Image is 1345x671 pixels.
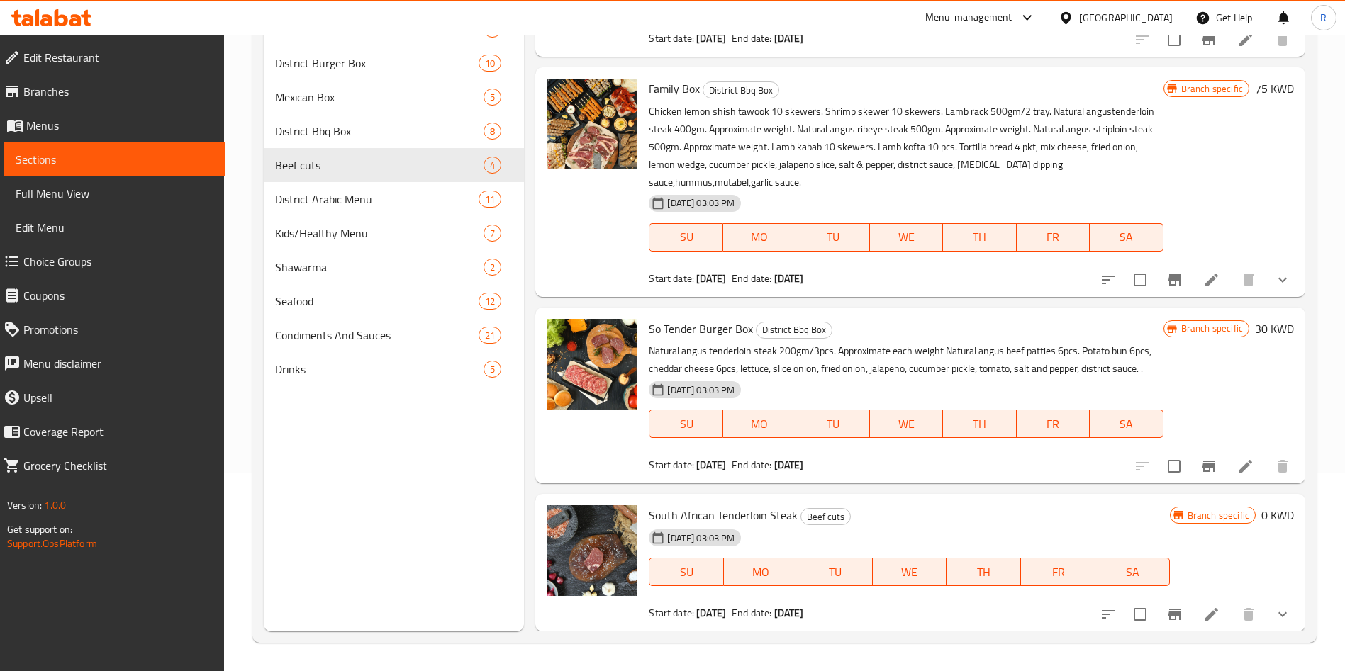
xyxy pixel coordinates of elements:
[479,295,501,308] span: 12
[649,342,1163,378] p: Natural angus tenderloin steak 200gm/3pcs. Approximate each weight Natural angus beef patties 6pc...
[798,558,873,586] button: TU
[16,219,213,236] span: Edit Menu
[949,414,1011,434] span: TH
[774,604,804,622] b: [DATE]
[275,123,484,140] span: District Bbq Box
[1274,606,1291,623] svg: Show Choices
[1266,449,1300,483] button: delete
[801,509,850,525] span: Beef cuts
[1090,223,1163,252] button: SA
[703,81,779,98] div: District Bbq Box
[1232,263,1266,297] button: delete
[1192,449,1226,483] button: Branch-specific-item
[649,504,798,526] span: South African Tenderloin Steak
[4,210,225,244] a: Edit Menu
[23,389,213,406] span: Upsell
[479,55,501,72] div: items
[1192,23,1226,57] button: Branch-specific-item
[484,159,501,172] span: 4
[1095,558,1170,586] button: SA
[275,89,484,106] span: Mexican Box
[484,361,501,378] div: items
[870,410,944,438] button: WE
[732,456,771,474] span: End date:
[275,157,484,174] span: Beef cuts
[732,604,771,622] span: End date:
[23,253,213,270] span: Choice Groups
[729,227,791,247] span: MO
[757,322,832,338] span: District Bbq Box
[479,327,501,344] div: items
[1203,606,1220,623] a: Edit menu item
[696,29,726,47] b: [DATE]
[547,319,637,410] img: So Tender Burger Box
[732,29,771,47] span: End date:
[655,414,717,434] span: SU
[275,55,479,72] div: District Burger Box
[264,148,524,182] div: Beef cuts4
[1079,10,1173,26] div: [GEOGRAPHIC_DATA]
[7,534,97,553] a: Support.OpsPlatform
[1090,410,1163,438] button: SA
[275,361,484,378] span: Drinks
[484,157,501,174] div: items
[804,562,867,582] span: TU
[649,103,1163,191] p: Chicken lemon shish tawook 10 skewers. Shrimp skewer 10 skewers. Lamb rack 500gm/2 tray. Natural ...
[723,223,797,252] button: MO
[484,259,501,276] div: items
[275,293,479,310] span: Seafood
[774,269,804,288] b: [DATE]
[1158,263,1192,297] button: Branch-specific-item
[264,284,524,318] div: Seafood12
[724,558,798,586] button: MO
[1274,271,1291,288] svg: Show Choices
[264,46,524,80] div: District Burger Box10
[1101,562,1164,582] span: SA
[23,287,213,304] span: Coupons
[756,322,832,339] div: District Bbq Box
[484,123,501,140] div: items
[23,321,213,338] span: Promotions
[1255,319,1294,339] h6: 30 KWD
[649,29,694,47] span: Start date:
[1266,263,1300,297] button: show more
[662,531,740,545] span: [DATE] 03:03 PM
[1176,82,1249,96] span: Branch specific
[925,9,1012,26] div: Menu-management
[732,269,771,288] span: End date:
[649,410,722,438] button: SU
[264,80,524,114] div: Mexican Box5
[774,29,804,47] b: [DATE]
[774,456,804,474] b: [DATE]
[649,318,753,339] span: So Tender Burger Box
[696,269,726,288] b: [DATE]
[264,250,524,284] div: Shawarma2
[275,327,479,344] span: Condiments And Sauces
[703,82,778,98] span: District Bbq Box
[1095,414,1158,434] span: SA
[729,414,791,434] span: MO
[1017,223,1090,252] button: FR
[275,225,484,242] span: Kids/Healthy Menu
[4,142,225,176] a: Sections
[1255,79,1294,98] h6: 75 KWD
[873,558,947,586] button: WE
[1237,458,1254,475] a: Edit menu item
[649,269,694,288] span: Start date:
[796,410,870,438] button: TU
[484,227,501,240] span: 7
[23,49,213,66] span: Edit Restaurant
[696,456,726,474] b: [DATE]
[23,355,213,372] span: Menu disclaimer
[802,227,864,247] span: TU
[23,423,213,440] span: Coverage Report
[264,114,524,148] div: District Bbq Box8
[662,383,740,397] span: [DATE] 03:03 PM
[1320,10,1327,26] span: R
[943,410,1017,438] button: TH
[649,604,694,622] span: Start date:
[275,191,479,208] div: District Arabic Menu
